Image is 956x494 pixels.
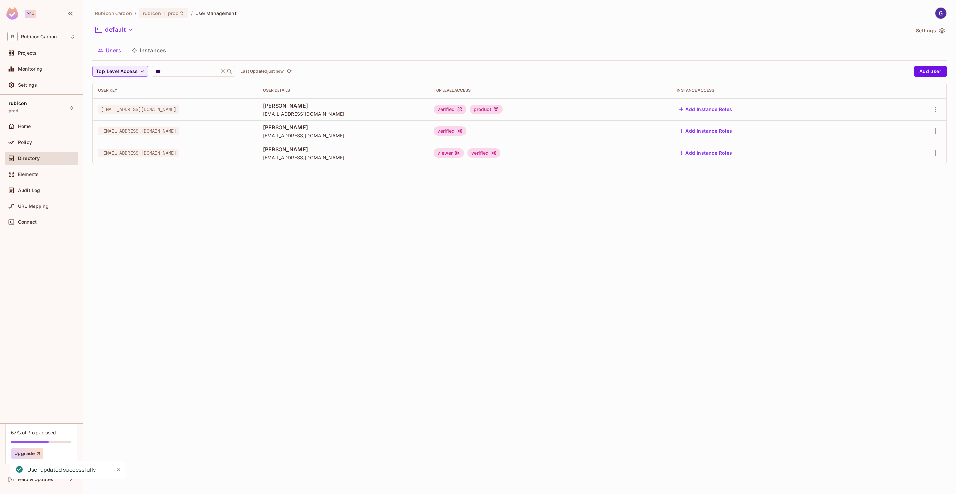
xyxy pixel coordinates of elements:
span: Directory [18,156,40,161]
span: [EMAIL_ADDRESS][DOMAIN_NAME] [263,111,423,117]
div: viewer [434,148,464,158]
span: User Management [195,10,237,16]
span: prod [9,108,19,114]
span: R [7,32,18,41]
div: Instance Access [677,88,876,93]
div: verified [467,148,500,158]
button: default [92,24,136,35]
li: / [191,10,193,16]
span: Click to refresh data [284,67,293,75]
button: Users [92,42,126,59]
span: rubicon [9,101,27,106]
span: prod [168,10,179,16]
div: User updated successfully [27,466,96,474]
span: Home [18,124,31,129]
span: Monitoring [18,66,42,72]
span: [EMAIL_ADDRESS][DOMAIN_NAME] [98,149,179,157]
span: Elements [18,172,39,177]
span: Connect [18,219,37,225]
span: [PERSON_NAME] [263,146,423,153]
p: Last Updated just now [240,69,284,74]
img: SReyMgAAAABJRU5ErkJggg== [6,7,18,20]
span: Projects [18,50,37,56]
button: refresh [285,67,293,75]
span: [EMAIL_ADDRESS][DOMAIN_NAME] [98,105,179,114]
button: Add Instance Roles [677,148,735,158]
span: [PERSON_NAME] [263,102,423,109]
div: Top Level Access [434,88,666,93]
span: Settings [18,82,37,88]
span: Audit Log [18,188,40,193]
div: User Key [98,88,252,93]
div: product [470,105,503,114]
span: Policy [18,140,32,145]
span: [EMAIL_ADDRESS][DOMAIN_NAME] [263,154,423,161]
div: User Details [263,88,423,93]
button: Settings [914,25,947,36]
span: : [163,11,166,16]
span: refresh [286,68,292,75]
div: Pro [25,10,36,18]
button: Instances [126,42,171,59]
span: [EMAIL_ADDRESS][DOMAIN_NAME] [263,132,423,139]
span: [PERSON_NAME] [263,124,423,131]
div: verified [434,105,466,114]
span: Workspace: Rubicon Carbon [21,34,57,39]
button: Add user [914,66,947,77]
li: / [135,10,136,16]
span: [EMAIL_ADDRESS][DOMAIN_NAME] [98,127,179,135]
button: Close [114,464,123,474]
span: rubicon [143,10,161,16]
span: Top Level Access [96,67,138,76]
div: verified [434,126,466,136]
span: the active workspace [95,10,132,16]
button: Top Level Access [92,66,148,77]
button: Add Instance Roles [677,126,735,136]
button: Add Instance Roles [677,104,735,115]
span: URL Mapping [18,204,49,209]
img: Guy Hirshenzon [935,8,946,19]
